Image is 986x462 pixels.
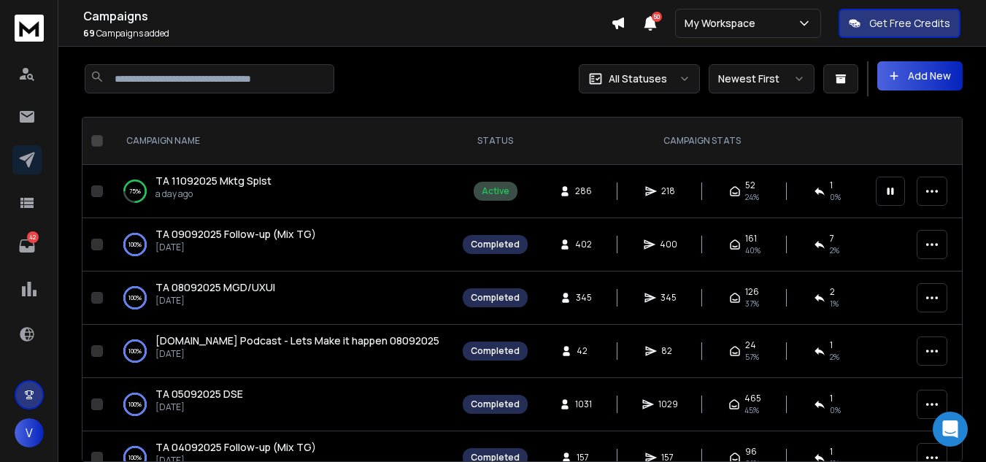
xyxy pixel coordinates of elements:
[830,339,833,351] span: 1
[745,191,759,203] span: 24 %
[128,397,142,412] p: 100 %
[577,345,591,357] span: 42
[661,345,676,357] span: 82
[155,401,243,413] p: [DATE]
[109,165,454,218] td: 75%TA 11092025 Mktg Splsta day ago
[830,286,835,298] span: 2
[745,339,756,351] span: 24
[15,418,44,447] button: V
[661,185,676,197] span: 218
[575,399,592,410] span: 1031
[660,239,677,250] span: 400
[471,399,520,410] div: Completed
[155,188,271,200] p: a day ago
[27,231,39,243] p: 42
[109,272,454,325] td: 100%TA 08092025 MGD/UXUI[DATE]
[109,118,454,165] th: CAMPAIGN NAME
[83,27,95,39] span: 69
[12,231,42,261] a: 42
[109,325,454,378] td: 100%[DOMAIN_NAME] Podcast - Lets Make it happen 08092025[DATE]
[471,292,520,304] div: Completed
[471,239,520,250] div: Completed
[744,404,759,416] span: 45 %
[155,242,316,253] p: [DATE]
[15,15,44,42] img: logo
[709,64,814,93] button: Newest First
[830,233,834,245] span: 7
[745,298,759,309] span: 37 %
[155,227,316,241] span: TA 09092025 Follow-up (Mix TG)
[869,16,950,31] p: Get Free Credits
[155,440,316,455] a: TA 04092025 Follow-up (Mix TG)
[129,184,141,199] p: 75 %
[877,61,963,91] button: Add New
[745,286,759,298] span: 126
[155,280,275,294] span: TA 08092025 MGD/UXUI
[155,334,439,348] a: [DOMAIN_NAME] Podcast - Lets Make it happen 08092025
[83,7,611,25] h1: Campaigns
[745,446,757,458] span: 96
[609,72,667,86] p: All Statuses
[933,412,968,447] div: Open Intercom Messenger
[830,191,841,203] span: 0 %
[745,351,759,363] span: 57 %
[155,280,275,295] a: TA 08092025 MGD/UXUI
[155,348,439,360] p: [DATE]
[830,393,833,404] span: 1
[745,245,760,256] span: 40 %
[155,227,316,242] a: TA 09092025 Follow-up (Mix TG)
[536,118,867,165] th: CAMPAIGN STATS
[652,12,662,22] span: 50
[830,404,841,416] span: 0 %
[128,290,142,305] p: 100 %
[839,9,960,38] button: Get Free Credits
[109,378,454,431] td: 100%TA 05092025 DSE[DATE]
[745,233,757,245] span: 161
[454,118,536,165] th: STATUS
[830,245,839,256] span: 2 %
[128,237,142,252] p: 100 %
[155,387,243,401] a: TA 05092025 DSE
[576,292,592,304] span: 345
[155,334,439,347] span: [DOMAIN_NAME] Podcast - Lets Make it happen 08092025
[575,185,592,197] span: 286
[830,298,839,309] span: 1 %
[745,180,755,191] span: 52
[109,218,454,272] td: 100%TA 09092025 Follow-up (Mix TG)[DATE]
[575,239,592,250] span: 402
[744,393,761,404] span: 465
[482,185,509,197] div: Active
[830,351,839,363] span: 2 %
[658,399,678,410] span: 1029
[685,16,761,31] p: My Workspace
[128,344,142,358] p: 100 %
[155,440,316,454] span: TA 04092025 Follow-up (Mix TG)
[155,174,271,188] a: TA 11092025 Mktg Splst
[155,295,275,307] p: [DATE]
[471,345,520,357] div: Completed
[83,28,611,39] p: Campaigns added
[660,292,677,304] span: 345
[830,446,833,458] span: 1
[830,180,833,191] span: 1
